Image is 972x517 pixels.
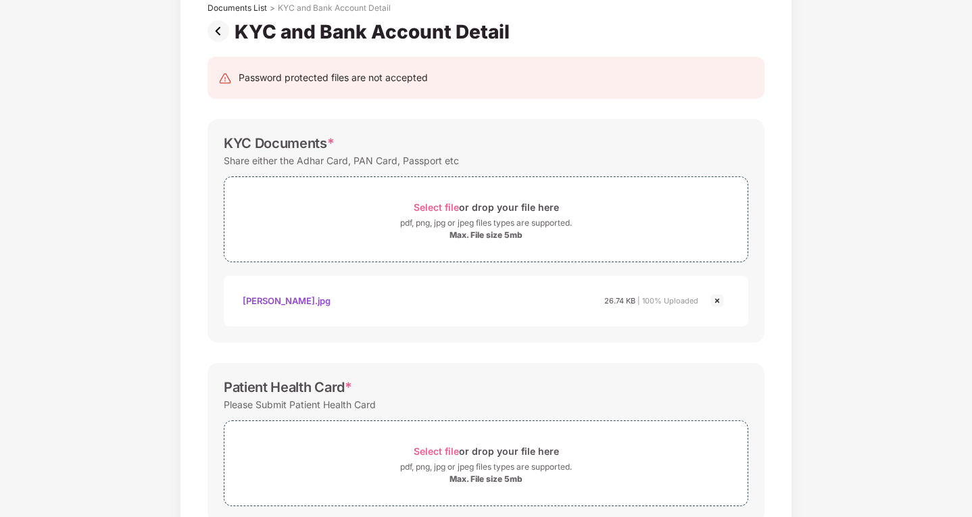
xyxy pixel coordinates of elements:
[270,3,275,14] div: >
[224,151,459,170] div: Share either the Adhar Card, PAN Card, Passport etc
[224,395,376,414] div: Please Submit Patient Health Card
[637,296,698,305] span: | 100% Uploaded
[239,70,428,85] div: Password protected files are not accepted
[243,289,331,312] div: [PERSON_NAME].jpg
[208,3,267,14] div: Documents List
[224,431,748,495] span: Select fileor drop your file herepdf, png, jpg or jpeg files types are supported.Max. File size 5mb
[218,72,232,85] img: svg+xml;base64,PHN2ZyB4bWxucz0iaHR0cDovL3d3dy53My5vcmcvMjAwMC9zdmciIHdpZHRoPSIyNCIgaGVpZ2h0PSIyNC...
[449,230,523,241] div: Max. File size 5mb
[400,460,572,474] div: pdf, png, jpg or jpeg files types are supported.
[224,187,748,251] span: Select fileor drop your file herepdf, png, jpg or jpeg files types are supported.Max. File size 5mb
[414,442,559,460] div: or drop your file here
[400,216,572,230] div: pdf, png, jpg or jpeg files types are supported.
[709,293,725,309] img: svg+xml;base64,PHN2ZyBpZD0iQ3Jvc3MtMjR4MjQiIHhtbG5zPSJodHRwOi8vd3d3LnczLm9yZy8yMDAwL3N2ZyIgd2lkdG...
[449,474,523,485] div: Max. File size 5mb
[604,296,635,305] span: 26.74 KB
[224,379,352,395] div: Patient Health Card
[235,20,515,43] div: KYC and Bank Account Detail
[278,3,391,14] div: KYC and Bank Account Detail
[414,201,459,213] span: Select file
[414,445,459,457] span: Select file
[208,20,235,42] img: svg+xml;base64,PHN2ZyBpZD0iUHJldi0zMngzMiIgeG1sbnM9Imh0dHA6Ly93d3cudzMub3JnLzIwMDAvc3ZnIiB3aWR0aD...
[224,135,335,151] div: KYC Documents
[414,198,559,216] div: or drop your file here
